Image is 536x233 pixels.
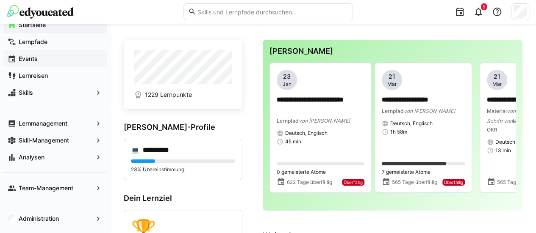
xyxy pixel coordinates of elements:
span: Schritt von [487,118,513,124]
span: 23 [283,72,291,81]
span: Material [487,108,507,114]
span: Mär [387,81,397,88]
span: Lernpfad [382,108,404,114]
h3: [PERSON_NAME] [269,47,516,56]
span: Deutsch [495,139,515,145]
span: 1229 Lernpunkte [145,90,192,99]
span: 0 gemeisterte Atome [277,169,326,175]
span: Mär [492,81,502,88]
span: Überfällig [344,180,363,185]
h3: [PERSON_NAME]-Profile [124,123,242,132]
p: 23% Übereinstimmung [131,166,235,173]
div: 💻️ [131,146,139,154]
span: 1h 58m [390,129,407,135]
h3: Dein Lernziel [124,194,242,203]
span: 7 gemeisterte Atome [382,169,430,175]
span: 21 [494,72,500,81]
span: Überfällig [444,180,463,185]
span: 13 min [495,147,511,154]
input: Skills und Lernpfade durchsuchen… [196,8,348,16]
span: Lernpfad [277,118,299,124]
span: 45 min [285,138,301,145]
span: 5 [483,4,485,9]
span: 622 Tage überfällig [287,179,332,186]
span: Deutsch, Englisch [285,130,328,137]
span: von [PERSON_NAME] [299,118,350,124]
span: Jan [283,81,292,88]
span: 21 [389,72,395,81]
span: 565 Tage überfällig [392,179,437,186]
span: Deutsch, Englisch [390,120,433,127]
span: von [PERSON_NAME] [404,108,455,114]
